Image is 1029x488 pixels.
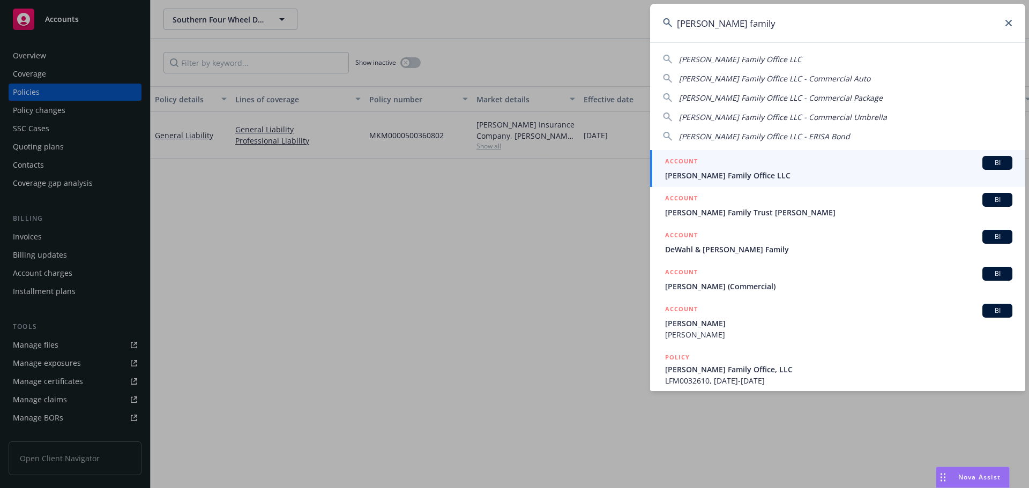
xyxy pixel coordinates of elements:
span: BI [987,306,1008,316]
span: BI [987,158,1008,168]
h5: ACCOUNT [665,193,698,206]
h5: ACCOUNT [665,156,698,169]
span: [PERSON_NAME] Family Office LLC - Commercial Auto [679,73,870,84]
span: [PERSON_NAME] [665,318,1012,329]
a: POLICY[PERSON_NAME] Family Office, LLCLFM0032610, [DATE]-[DATE] [650,346,1025,392]
a: ACCOUNTBIDeWahl & [PERSON_NAME] Family [650,224,1025,261]
div: Drag to move [936,467,950,487]
span: [PERSON_NAME] Family Trust [PERSON_NAME] [665,207,1012,218]
h5: ACCOUNT [665,304,698,317]
span: [PERSON_NAME] Family Office LLC - Commercial Umbrella [679,112,887,122]
button: Nova Assist [936,467,1010,488]
h5: POLICY [665,352,690,363]
span: [PERSON_NAME] Family Office LLC - Commercial Package [679,93,883,103]
input: Search... [650,4,1025,42]
span: Nova Assist [958,472,1001,482]
span: DeWahl & [PERSON_NAME] Family [665,244,1012,255]
span: [PERSON_NAME] Family Office LLC - ERISA Bond [679,131,850,141]
a: ACCOUNTBI[PERSON_NAME] (Commercial) [650,261,1025,298]
h5: ACCOUNT [665,230,698,243]
span: BI [987,269,1008,279]
span: [PERSON_NAME] (Commercial) [665,281,1012,292]
span: [PERSON_NAME] Family Office, LLC [665,364,1012,375]
span: [PERSON_NAME] [665,329,1012,340]
h5: ACCOUNT [665,267,698,280]
a: ACCOUNTBI[PERSON_NAME] Family Office LLC [650,150,1025,187]
a: ACCOUNTBI[PERSON_NAME] Family Trust [PERSON_NAME] [650,187,1025,224]
span: BI [987,195,1008,205]
span: BI [987,232,1008,242]
span: LFM0032610, [DATE]-[DATE] [665,375,1012,386]
a: ACCOUNTBI[PERSON_NAME][PERSON_NAME] [650,298,1025,346]
span: [PERSON_NAME] Family Office LLC [679,54,802,64]
span: [PERSON_NAME] Family Office LLC [665,170,1012,181]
